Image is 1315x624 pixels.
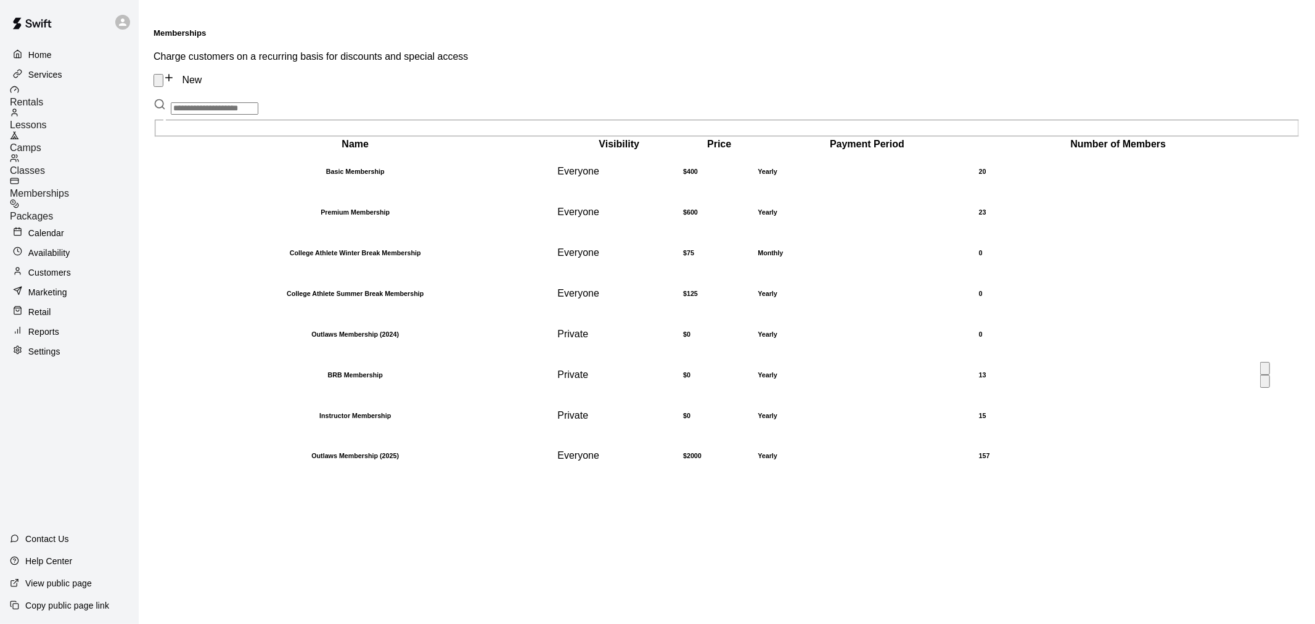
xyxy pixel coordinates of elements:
a: Camps [10,131,139,154]
a: Memberships [10,176,139,199]
span: Everyone [557,288,599,298]
span: Rentals [10,97,43,107]
p: Contact Us [25,533,69,545]
button: move item down [1260,375,1270,388]
h6: 157 [979,452,1258,459]
a: Lessons [10,108,139,131]
p: Settings [28,345,60,358]
a: Retail [10,303,129,321]
div: This membership is hidden from the memberships page [557,329,681,340]
h6: $2000 [683,452,755,459]
span: Everyone [557,247,599,258]
b: Number of Members [1071,139,1166,149]
p: Charge customers on a recurring basis for discounts and special access [154,51,1300,62]
h6: $600 [683,208,755,216]
h6: 0 [979,290,1258,297]
a: Home [10,46,129,64]
p: Home [28,49,52,61]
a: Rentals [10,85,139,108]
p: Services [28,68,62,81]
p: Help Center [25,555,72,567]
span: Everyone [557,207,599,217]
h6: Monthly [758,249,976,257]
p: Availability [28,247,70,259]
h6: 20 [979,168,1258,175]
h6: 13 [979,371,1258,379]
h6: 0 [979,249,1258,257]
h6: $400 [683,168,755,175]
div: This membership is visible to all customers [557,450,681,461]
h6: 23 [979,208,1258,216]
h6: Outlaws Membership (2025) [155,452,555,459]
h6: Yearly [758,168,976,175]
p: Retail [28,306,51,318]
p: Marketing [28,286,67,298]
h6: Yearly [758,412,976,419]
span: Everyone [557,450,599,461]
span: Camps [10,142,41,153]
h6: BRB Membership [155,371,555,379]
table: simple table [154,137,1272,477]
h6: 0 [979,330,1258,338]
button: move item up [1260,362,1270,375]
a: Customers [10,263,129,282]
div: This membership is visible to all customers [557,166,681,177]
b: Name [342,139,369,149]
h6: Premium Membership [155,208,555,216]
h6: Yearly [758,452,976,459]
h6: Yearly [758,290,976,297]
h5: Memberships [154,28,1300,38]
h6: College Athlete Summer Break Membership [155,290,555,297]
h6: Basic Membership [155,168,555,175]
h6: Yearly [758,371,976,379]
a: Marketing [10,283,129,302]
h6: College Athlete Winter Break Membership [155,249,555,257]
p: Customers [28,266,71,279]
span: Classes [10,165,45,176]
div: This membership is visible to all customers [557,207,681,218]
a: Services [10,65,129,84]
b: Price [707,139,731,149]
h6: $0 [683,330,755,338]
div: This membership is visible to all customers [557,247,681,258]
a: Calendar [10,224,129,242]
p: View public page [25,577,92,589]
h6: Yearly [758,330,976,338]
span: Private [557,369,588,380]
div: This membership is hidden from the memberships page [557,369,681,380]
p: Calendar [28,227,64,239]
b: Payment Period [830,139,904,149]
h6: Yearly [758,208,976,216]
a: Reports [10,322,129,341]
h6: Instructor Membership [155,412,555,419]
a: Classes [10,154,139,176]
span: Private [557,329,588,339]
h6: 15 [979,412,1258,419]
span: Packages [10,211,53,221]
a: New [163,75,202,85]
h6: $0 [683,371,755,379]
a: Packages [10,199,139,222]
a: Availability [10,244,129,262]
h6: $125 [683,290,755,297]
div: This membership is hidden from the memberships page [557,410,681,421]
a: Settings [10,342,129,361]
span: Everyone [557,166,599,176]
p: Reports [28,326,59,338]
span: Memberships [10,188,69,199]
p: Copy public page link [25,599,109,612]
span: Private [557,410,588,421]
span: Lessons [10,120,47,130]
